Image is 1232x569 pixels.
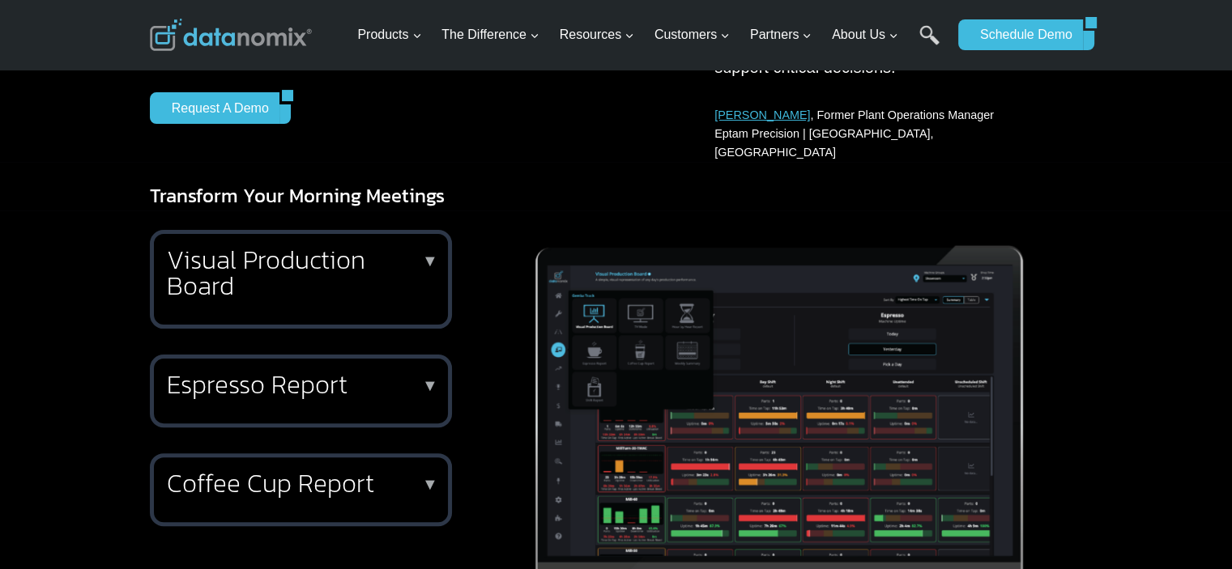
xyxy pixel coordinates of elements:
[167,372,428,397] h2: Espresso Report
[167,247,428,299] h2: Visual Production Board
[750,24,812,45] span: Partners
[167,470,428,496] h2: Coffee Cup Report
[714,108,810,121] a: [PERSON_NAME]
[832,24,898,45] span: About Us
[150,181,1083,210] h3: Transform Your Morning Meetings
[441,24,539,45] span: The Difference
[364,200,427,214] span: State/Region
[150,92,279,123] a: Request a Demo
[422,255,438,266] p: ▼
[357,24,421,45] span: Products
[714,108,994,159] span: , Former Plant Operations Manager Eptam Precision | [GEOGRAPHIC_DATA], [GEOGRAPHIC_DATA]
[560,24,634,45] span: Resources
[958,19,1083,50] a: Schedule Demo
[919,25,940,62] a: Search
[364,1,416,15] span: Last Name
[351,9,950,62] nav: Primary Navigation
[220,361,273,372] a: Privacy Policy
[422,478,438,490] p: ▼
[150,19,312,51] img: Datanomix
[364,67,437,82] span: Phone number
[654,24,730,45] span: Customers
[422,380,438,391] p: ▼
[181,361,206,372] a: Terms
